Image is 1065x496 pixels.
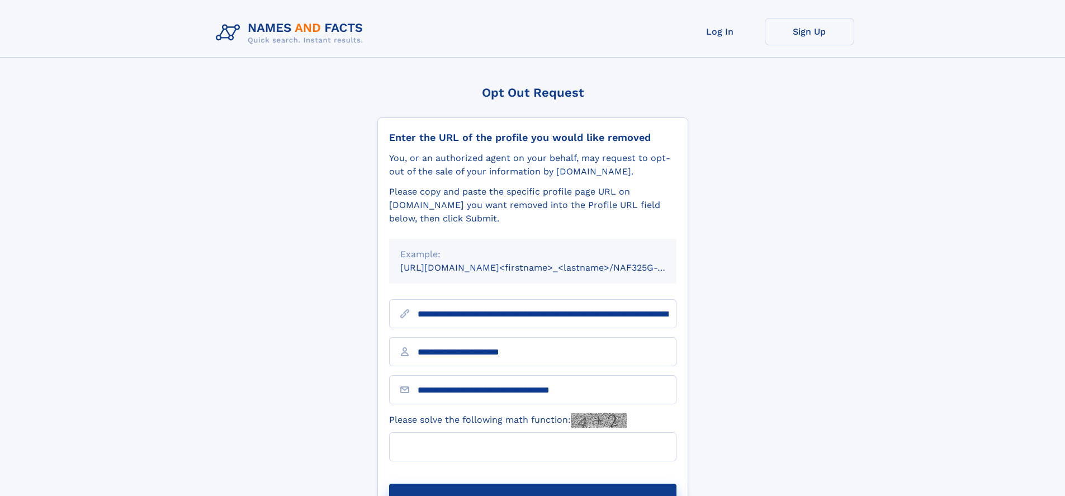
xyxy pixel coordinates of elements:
small: [URL][DOMAIN_NAME]<firstname>_<lastname>/NAF325G-xxxxxxxx [400,262,698,273]
label: Please solve the following math function: [389,413,627,428]
a: Sign Up [765,18,854,45]
a: Log In [675,18,765,45]
div: Please copy and paste the specific profile page URL on [DOMAIN_NAME] you want removed into the Pr... [389,185,676,225]
div: You, or an authorized agent on your behalf, may request to opt-out of the sale of your informatio... [389,152,676,178]
div: Opt Out Request [377,86,688,100]
div: Example: [400,248,665,261]
div: Enter the URL of the profile you would like removed [389,131,676,144]
img: Logo Names and Facts [211,18,372,48]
